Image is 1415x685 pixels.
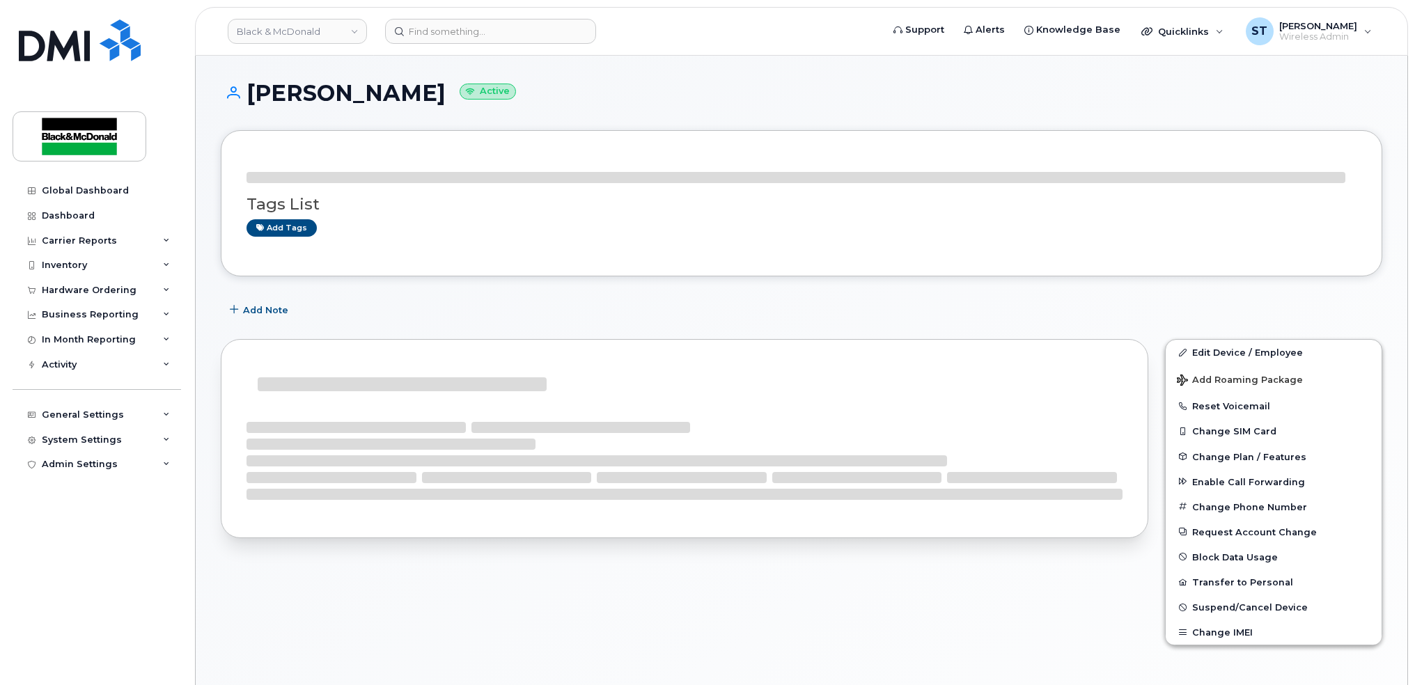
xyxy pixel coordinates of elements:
[1166,340,1382,365] a: Edit Device / Employee
[460,84,516,100] small: Active
[221,297,300,322] button: Add Note
[1166,418,1382,443] button: Change SIM Card
[247,196,1357,213] h3: Tags List
[1166,519,1382,544] button: Request Account Change
[1166,494,1382,519] button: Change Phone Number
[1166,469,1382,494] button: Enable Call Forwarding
[1166,444,1382,469] button: Change Plan / Features
[1166,544,1382,569] button: Block Data Usage
[247,219,317,237] a: Add tags
[1192,451,1306,462] span: Change Plan / Features
[1192,602,1308,613] span: Suspend/Cancel Device
[221,81,1382,105] h1: [PERSON_NAME]
[1192,476,1305,487] span: Enable Call Forwarding
[1177,375,1303,388] span: Add Roaming Package
[1166,569,1382,595] button: Transfer to Personal
[1166,595,1382,620] button: Suspend/Cancel Device
[243,304,288,317] span: Add Note
[1166,393,1382,418] button: Reset Voicemail
[1166,365,1382,393] button: Add Roaming Package
[1166,620,1382,645] button: Change IMEI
